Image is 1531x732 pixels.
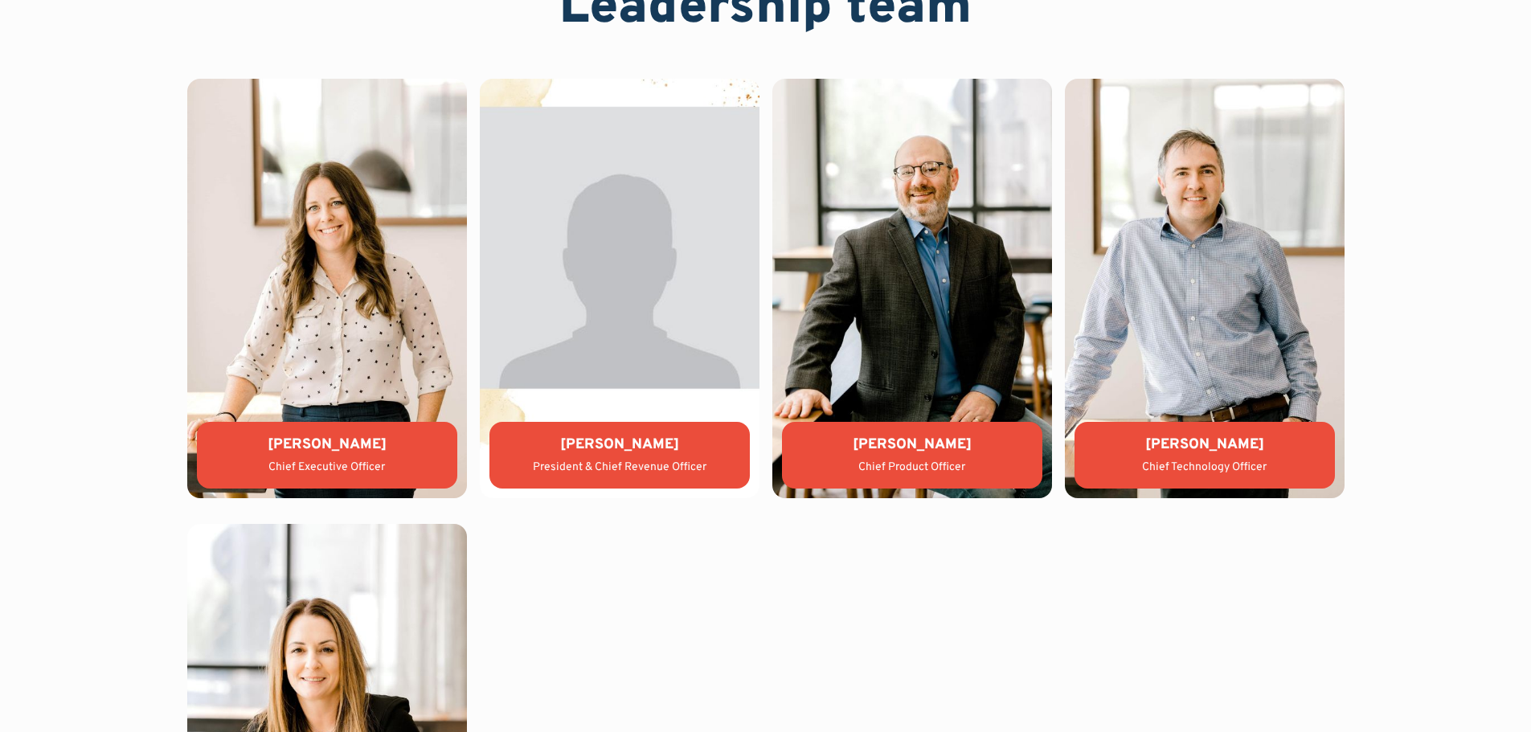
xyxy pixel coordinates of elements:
img: Tony Compton [1065,79,1345,498]
div: [PERSON_NAME] [795,435,1030,455]
img: Matthew Groner [772,79,1052,498]
div: [PERSON_NAME] [502,435,737,455]
img: Lauren Donalson [187,79,467,498]
div: President & Chief Revenue Officer [502,460,737,476]
img: Jason Wiley [480,79,759,498]
div: [PERSON_NAME] [210,435,444,455]
div: Chief Executive Officer [210,460,444,476]
div: Chief Product Officer [795,460,1030,476]
div: Chief Technology Officer [1087,460,1322,476]
div: [PERSON_NAME] [1087,435,1322,455]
